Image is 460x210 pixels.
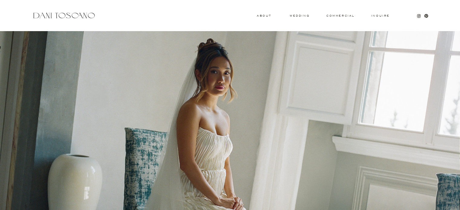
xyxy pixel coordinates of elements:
a: About [257,15,270,17]
a: commercial [326,15,354,17]
a: wedding [290,15,309,17]
a: Inquire [371,15,390,18]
